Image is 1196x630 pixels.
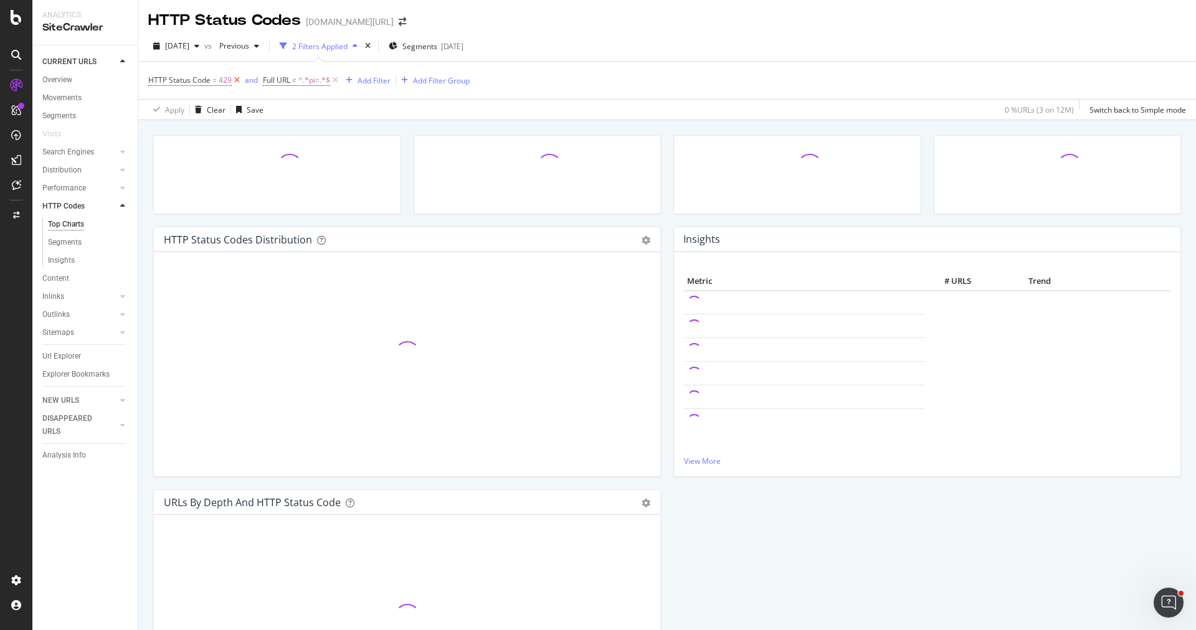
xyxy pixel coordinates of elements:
[42,182,86,195] div: Performance
[42,200,85,213] div: HTTP Codes
[48,218,84,231] div: Top Charts
[42,326,116,339] a: Sitemaps
[42,449,129,462] a: Analysis Info
[1089,105,1186,115] div: Switch back to Simple mode
[245,75,258,85] div: and
[42,394,116,407] a: NEW URLS
[642,499,650,507] div: gear
[42,128,61,141] div: Visits
[148,36,204,56] button: [DATE]
[42,164,82,177] div: Distribution
[42,272,129,285] a: Content
[974,272,1105,291] th: Trend
[42,308,70,321] div: Outlinks
[42,368,110,381] div: Explorer Bookmarks
[292,75,297,85] span: ≠
[42,92,82,105] div: Movements
[212,75,217,85] span: =
[165,105,184,115] div: Apply
[204,40,214,51] span: vs
[42,368,129,381] a: Explorer Bookmarks
[42,412,116,438] a: DISAPPEARED URLS
[413,75,470,86] div: Add Filter Group
[363,40,373,52] div: times
[1005,105,1074,115] div: 0 % URLs ( 3 on 12M )
[292,41,348,52] div: 2 Filters Applied
[306,16,394,28] div: [DOMAIN_NAME][URL]
[42,412,105,438] div: DISAPPEARED URLS
[341,73,391,88] button: Add Filter
[42,146,94,159] div: Search Engines
[42,350,129,363] a: Url Explorer
[48,254,75,267] div: Insights
[399,17,406,26] div: arrow-right-arrow-left
[148,10,301,31] div: HTTP Status Codes
[1084,100,1186,120] button: Switch back to Simple mode
[245,74,258,86] button: and
[42,92,129,105] a: Movements
[148,100,184,120] button: Apply
[1154,588,1184,618] iframe: Intercom live chat
[190,100,225,120] button: Clear
[924,272,974,291] th: # URLS
[263,75,290,85] span: Full URL
[42,21,128,35] div: SiteCrawler
[42,200,116,213] a: HTTP Codes
[231,100,263,120] button: Save
[164,496,341,509] div: URLs by Depth and HTTP Status Code
[42,308,116,321] a: Outlinks
[214,40,249,51] span: Previous
[42,164,116,177] a: Distribution
[642,236,650,245] div: gear
[48,218,129,231] a: Top Charts
[684,272,924,291] th: Metric
[214,36,264,56] button: Previous
[42,110,76,123] div: Segments
[42,128,74,141] a: Visits
[42,10,128,21] div: Analytics
[384,36,468,56] button: Segments[DATE]
[396,73,470,88] button: Add Filter Group
[42,182,116,195] a: Performance
[247,105,263,115] div: Save
[42,110,129,123] a: Segments
[207,105,225,115] div: Clear
[42,73,129,87] a: Overview
[441,41,463,52] div: [DATE]
[42,55,97,68] div: CURRENT URLS
[42,73,72,87] div: Overview
[42,350,81,363] div: Url Explorer
[148,75,211,85] span: HTTP Status Code
[684,456,1170,466] a: View More
[164,233,312,246] div: HTTP Status Codes Distribution
[42,55,116,68] a: CURRENT URLS
[42,146,116,159] a: Search Engines
[402,41,437,52] span: Segments
[165,40,189,51] span: 2025 Aug. 22nd
[42,394,79,407] div: NEW URLS
[275,36,363,56] button: 2 Filters Applied
[48,254,129,267] a: Insights
[219,72,232,89] span: 429
[42,449,86,462] div: Analysis Info
[42,290,64,303] div: Inlinks
[42,326,74,339] div: Sitemaps
[42,272,69,285] div: Content
[42,290,116,303] a: Inlinks
[48,236,129,249] a: Segments
[48,236,82,249] div: Segments
[358,75,391,86] div: Add Filter
[683,231,720,248] h4: Insights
